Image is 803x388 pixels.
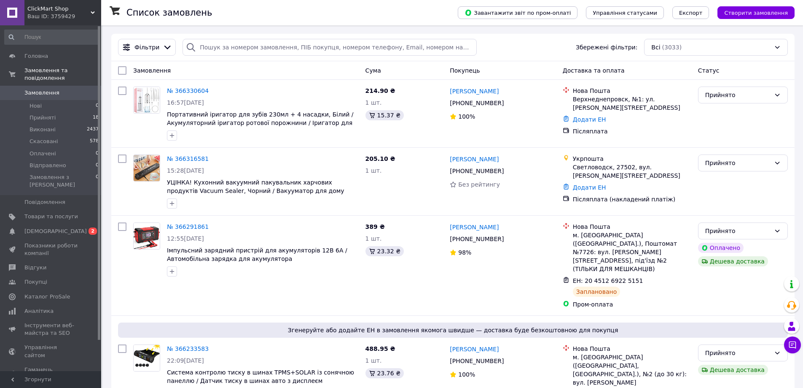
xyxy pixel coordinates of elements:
button: Чат з покупцем [784,336,801,353]
div: Ваш ID: 3759429 [27,13,101,20]
div: Нова Пошта [573,87,691,95]
div: Післяплата [573,127,691,136]
a: Система контролю тиску в шинах TPMS+SOLAR із сонячною панеллю / Датчик тиску в шинах авто з дисплеєм [167,369,354,384]
span: 100% [458,371,475,378]
span: ЕН: 20 4512 6922 5151 [573,277,643,284]
span: Портативний іригатор для зубів 230мл + 4 насадки, Білий / Акумуляторний іригатор ротової порожнин... [167,111,354,135]
span: Всі [651,43,660,52]
span: Каталог ProSale [24,293,70,301]
span: (3033) [662,44,682,51]
div: [PHONE_NUMBER] [448,355,505,367]
span: Створити замовлення [724,10,788,16]
div: Нова Пошта [573,222,691,231]
div: Прийнято [705,158,771,168]
span: Статус [698,67,720,74]
span: 0 [96,150,99,157]
span: Аналітика [24,307,54,315]
input: Пошук за номером замовлення, ПІБ покупця, номером телефону, Email, номером накладної [183,39,476,56]
img: Фото товару [134,223,160,249]
span: Повідомлення [24,198,65,206]
a: № 366330604 [167,87,209,94]
span: 15:28[DATE] [167,167,204,174]
span: 18 [93,114,99,122]
span: Експорт [679,10,703,16]
button: Створити замовлення [717,6,795,19]
button: Завантажити звіт по пром-оплаті [458,6,577,19]
span: Замовлення з [PERSON_NAME] [30,174,96,189]
span: Головна [24,52,48,60]
div: Дешева доставка [698,365,768,375]
span: Виконані [30,126,56,133]
span: Скасовані [30,138,58,145]
span: 488.95 ₴ [365,345,395,352]
div: Оплачено [698,243,744,253]
a: Створити замовлення [709,9,795,16]
span: [DEMOGRAPHIC_DATA] [24,228,87,235]
span: Гаманець компанії [24,366,78,381]
span: 100% [458,113,475,120]
span: Завантажити звіт по пром-оплаті [465,9,571,16]
a: Фото товару [133,155,160,182]
span: 16:57[DATE] [167,99,204,106]
div: [PHONE_NUMBER] [448,97,505,109]
span: Покупці [24,278,47,286]
a: № 366291861 [167,223,209,230]
span: Управління сайтом [24,344,78,359]
img: Фото товару [134,345,160,371]
h1: Список замовлень [126,8,212,18]
a: УЦІНКА! Кухонний вакуумний пакувальник харчових продуктів Vacuum Sealer, Чорний / Вакууматор для ... [167,179,344,194]
a: Фото товару [133,345,160,372]
a: [PERSON_NAME] [450,155,499,163]
span: Прийняті [30,114,56,122]
a: Додати ЕН [573,184,606,191]
span: Замовлення [133,67,171,74]
div: Светловодск, 27502, вул. [PERSON_NAME][STREET_ADDRESS] [573,163,691,180]
a: Фото товару [133,87,160,114]
span: Нові [30,102,42,110]
a: Додати ЕН [573,116,606,123]
span: ClickMart Shop [27,5,91,13]
span: 205.10 ₴ [365,155,395,162]
span: 1 шт. [365,357,382,364]
span: 1 шт. [365,235,382,242]
span: Оплачені [30,150,56,157]
span: Товари та послуги [24,213,78,220]
a: № 366316581 [167,155,209,162]
span: 0 [96,174,99,189]
a: Імпульсний зарядний пристрій для акумуляторів 12В 6А / Автомобільна зарядка для акумулятора [167,247,347,262]
a: [PERSON_NAME] [450,87,499,95]
div: 15.37 ₴ [365,110,404,120]
span: Управління статусами [593,10,657,16]
img: Фото товару [134,87,160,113]
div: Дешева доставка [698,256,768,266]
span: 1 шт. [365,167,382,174]
span: 22:09[DATE] [167,357,204,364]
span: Cума [365,67,381,74]
a: № 366233583 [167,345,209,352]
span: 214.90 ₴ [365,87,395,94]
img: Фото товару [134,155,160,181]
a: [PERSON_NAME] [450,223,499,231]
span: Відправлено [30,162,66,169]
div: [PHONE_NUMBER] [448,165,505,177]
span: 578 [90,138,99,145]
div: [PHONE_NUMBER] [448,233,505,245]
div: 23.76 ₴ [365,368,404,378]
span: Доставка та оплата [563,67,625,74]
div: Прийнято [705,226,771,236]
span: 98% [458,249,471,256]
div: Верхнеднепровск, №1: ул. [PERSON_NAME][STREET_ADDRESS] [573,95,691,112]
span: Замовлення та повідомлення [24,67,101,82]
span: Фільтри [134,43,159,52]
span: Покупець [450,67,480,74]
span: Інструменти веб-майстра та SEO [24,322,78,337]
div: Пром-оплата [573,300,691,309]
div: Заплановано [573,287,620,297]
a: [PERSON_NAME] [450,345,499,353]
div: м. [GEOGRAPHIC_DATA] ([GEOGRAPHIC_DATA].), Поштомат №7726: вул. [PERSON_NAME][STREET_ADDRESS], пі... [573,231,691,273]
span: 0 [96,162,99,169]
input: Пошук [4,30,99,45]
